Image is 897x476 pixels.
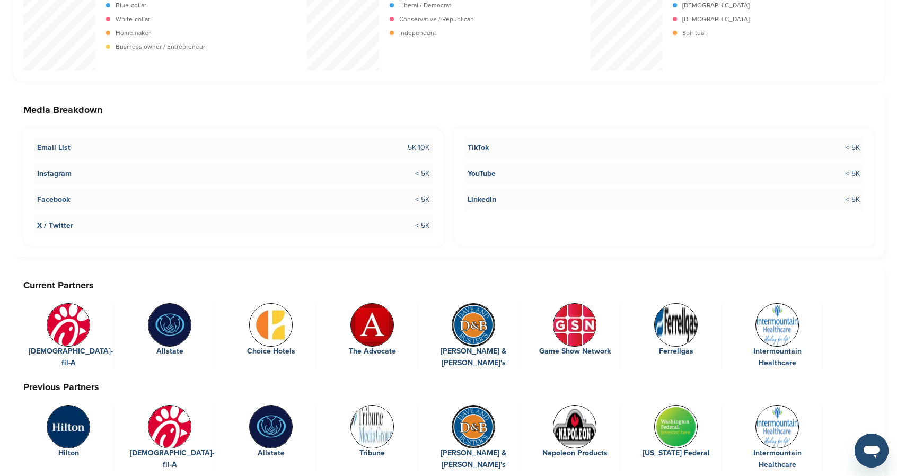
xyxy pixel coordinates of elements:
h3: Previous Partners [23,380,874,394]
a: Data Game Show Network [535,303,614,357]
img: Emlh0rv4 400x400 [148,405,191,448]
div: Game Show Network [535,346,614,357]
a: Open uri20141112 50798 bq11b6 [PERSON_NAME] & [PERSON_NAME]'s [434,303,513,369]
div: [US_STATE] Federal [636,447,716,459]
div: [DEMOGRAPHIC_DATA]-fil-A [130,447,209,471]
img: Bi wggbs 400x400 [249,405,293,448]
div: The Advocate [332,346,412,357]
a: Open uri20141112 50798 wx5j12 Napoleon Products [535,405,614,459]
span: Facebook [37,194,70,206]
span: < 5K [415,168,429,180]
img: Open uri20141112 50798 wx5j12 [553,405,596,448]
iframe: Button to launch messaging window [855,434,889,468]
a: 4uokuseq 400x400 Hilton [29,405,108,459]
span: < 5K [846,194,860,206]
img: Bi wggbs 400x400 [148,303,191,347]
div: Ferrellgas [636,346,716,357]
h3: Media Breakdown [23,102,233,117]
img: 250px intermountain healthcare 2005 logo.svg [755,303,799,347]
img: Data [350,405,394,448]
p: [DEMOGRAPHIC_DATA] [682,16,750,22]
span: X / Twitter [37,220,73,232]
p: Homemaker [116,30,151,36]
p: Business owner / Entrepreneur [116,43,205,50]
span: 5K-10K [408,142,429,154]
a: Ferrellgas logosm Ferrellgas [636,303,716,357]
p: Independent [399,30,436,36]
span: Email List [37,142,71,154]
a: Data Tribune [332,405,412,459]
span: Instagram [37,168,72,180]
p: Blue-collar [116,2,146,8]
img: Data [350,303,394,347]
div: [PERSON_NAME] & [PERSON_NAME]'s [434,447,513,471]
p: [DEMOGRAPHIC_DATA] [682,2,750,8]
img: 220px washington federal logo [654,405,698,448]
div: Tribune [332,447,412,459]
span: YouTube [468,168,496,180]
p: Spiritual [682,30,706,36]
div: Intermountain Healthcare [737,447,817,471]
a: Emlh0rv4 400x400 [DEMOGRAPHIC_DATA]-fil-A [29,303,108,369]
span: < 5K [846,168,860,180]
div: [PERSON_NAME] & [PERSON_NAME]'s [434,346,513,369]
a: Open uri20141112 50798 bq11b6 [PERSON_NAME] & [PERSON_NAME]'s [434,405,513,471]
a: Data The Advocate [332,303,412,357]
div: [DEMOGRAPHIC_DATA]-fil-A [29,346,108,369]
a: Emlh0rv4 400x400 [DEMOGRAPHIC_DATA]-fil-A [130,405,209,471]
img: Open uri20141112 50798 bq11b6 [452,303,495,347]
div: Napoleon Products [535,447,614,459]
a: 220px washington federal logo [US_STATE] Federal [636,405,716,459]
span: < 5K [846,142,860,154]
img: 250px intermountain healthcare 2005 logo.svg [755,405,799,448]
img: Devo [249,303,293,347]
span: < 5K [415,194,429,206]
span: LinkedIn [468,194,496,206]
a: Bi wggbs 400x400 Allstate [231,405,311,459]
div: Hilton [29,447,108,459]
a: 250px intermountain healthcare 2005 logo.svg Intermountain Healthcare [737,405,817,471]
a: Devo Choice Hotels [231,303,311,357]
p: White-collar [116,16,150,22]
div: Allstate [231,447,311,459]
div: Choice Hotels [231,346,311,357]
img: Emlh0rv4 400x400 [47,303,90,347]
h3: Current Partners [23,278,874,293]
a: 250px intermountain healthcare 2005 logo.svg Intermountain Healthcare [737,303,817,369]
p: Liberal / Democrat [399,2,451,8]
img: Ferrellgas logosm [654,303,698,347]
div: Allstate [130,346,209,357]
a: Bi wggbs 400x400 Allstate [130,303,209,357]
span: TikTok [468,142,489,154]
p: Conservative / Republican [399,16,474,22]
div: Intermountain Healthcare [737,346,817,369]
span: < 5K [415,220,429,232]
img: 4uokuseq 400x400 [47,405,90,448]
img: Open uri20141112 50798 bq11b6 [452,405,495,448]
img: Data [553,303,596,347]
